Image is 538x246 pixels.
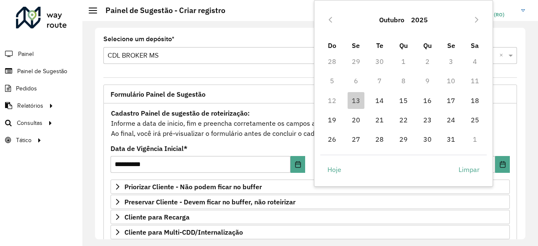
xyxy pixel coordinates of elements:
span: 26 [324,131,340,148]
td: 6 [344,71,368,90]
label: Data de Vigência Inicial [111,143,187,153]
span: 15 [395,92,412,109]
button: Hoje [320,161,348,178]
span: 14 [371,92,388,109]
td: 17 [439,91,463,110]
td: 18 [463,91,487,110]
span: Qu [423,41,432,50]
a: Cliente para Multi-CDD/Internalização [111,225,510,239]
td: 28 [320,52,344,71]
td: 8 [392,71,416,90]
td: 1 [463,130,487,149]
button: Choose Date [495,156,510,173]
span: Do [328,41,336,50]
td: 31 [439,130,463,149]
span: Sa [471,41,479,50]
div: Informe a data de inicio, fim e preencha corretamente os campos abaixo. Ao final, você irá pré-vi... [111,108,510,139]
span: 29 [395,131,412,148]
span: 13 [348,92,364,109]
td: 28 [368,130,392,149]
td: 23 [415,110,439,130]
td: 14 [368,91,392,110]
span: Te [376,41,383,50]
td: 13 [344,91,368,110]
td: 7 [368,71,392,90]
span: Consultas [17,119,42,127]
span: Hoje [327,164,341,175]
td: 27 [344,130,368,149]
span: Qu [399,41,408,50]
td: 29 [344,52,368,71]
span: 23 [419,111,436,128]
td: 4 [463,52,487,71]
span: 30 [419,131,436,148]
span: 27 [348,131,364,148]
span: Cliente para Recarga [124,214,190,220]
span: 17 [443,92,459,109]
span: Formulário Painel de Sugestão [111,91,206,98]
td: 5 [320,71,344,90]
td: 2 [415,52,439,71]
span: Painel [18,50,34,58]
span: 18 [467,92,483,109]
span: Painel de Sugestão [17,67,67,76]
button: Next Month [470,13,483,26]
h2: Painel de Sugestão - Criar registro [97,6,225,15]
td: 10 [439,71,463,90]
span: 20 [348,111,364,128]
span: Limpar [459,164,480,175]
a: Preservar Cliente - Devem ficar no buffer, não roteirizar [111,195,510,209]
span: Relatórios [17,101,43,110]
td: 19 [320,110,344,130]
td: 29 [392,130,416,149]
span: Preservar Cliente - Devem ficar no buffer, não roteirizar [124,198,295,205]
a: Priorizar Cliente - Não podem ficar no buffer [111,180,510,194]
span: Se [447,41,455,50]
button: Previous Month [324,13,337,26]
td: 30 [415,130,439,149]
span: 22 [395,111,412,128]
span: Cliente para Multi-CDD/Internalização [124,229,243,235]
span: Tático [16,136,32,145]
button: Choose Month [376,10,408,30]
td: 16 [415,91,439,110]
button: Choose Year [408,10,431,30]
span: 16 [419,92,436,109]
span: 28 [371,131,388,148]
td: 9 [415,71,439,90]
span: 21 [371,111,388,128]
a: Cliente para Recarga [111,210,510,224]
td: 11 [463,71,487,90]
span: 25 [467,111,483,128]
td: 20 [344,110,368,130]
td: 25 [463,110,487,130]
td: 21 [368,110,392,130]
strong: Cadastro Painel de sugestão de roteirização: [111,109,250,117]
td: 24 [439,110,463,130]
td: 26 [320,130,344,149]
span: 31 [443,131,459,148]
td: 22 [392,110,416,130]
span: Se [352,41,360,50]
span: 24 [443,111,459,128]
td: 3 [439,52,463,71]
span: 19 [324,111,340,128]
td: 15 [392,91,416,110]
label: Selecione um depósito [103,34,174,44]
span: Pedidos [16,84,37,93]
td: 12 [320,91,344,110]
button: Limpar [451,161,487,178]
td: 30 [368,52,392,71]
button: Choose Date [290,156,305,173]
td: 1 [392,52,416,71]
span: Priorizar Cliente - Não podem ficar no buffer [124,183,262,190]
span: Clear all [499,50,506,61]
